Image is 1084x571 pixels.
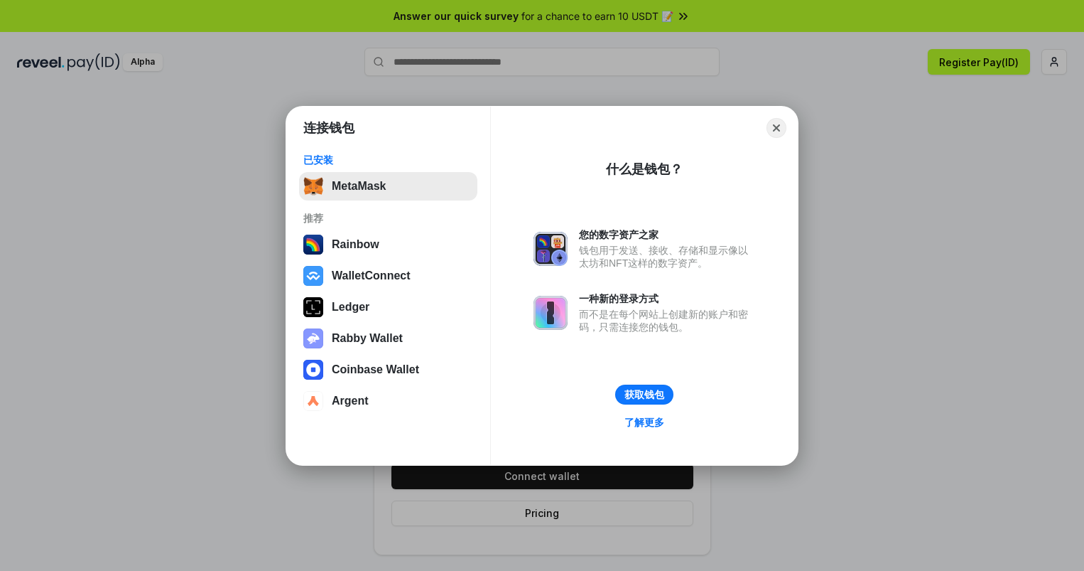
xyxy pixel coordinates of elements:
img: svg+xml,%3Csvg%20fill%3D%22none%22%20height%3D%2233%22%20viewBox%3D%220%200%2035%2033%22%20width%... [303,176,323,196]
img: svg+xml,%3Csvg%20xmlns%3D%22http%3A%2F%2Fwww.w3.org%2F2000%2Fsvg%22%20fill%3D%22none%22%20viewBox... [303,329,323,348]
div: Rabby Wallet [332,332,403,345]
button: 获取钱包 [615,385,673,405]
button: MetaMask [299,172,477,201]
h1: 连接钱包 [303,119,354,137]
img: svg+xml,%3Csvg%20xmlns%3D%22http%3A%2F%2Fwww.w3.org%2F2000%2Fsvg%22%20width%3D%2228%22%20height%3... [303,297,323,317]
div: MetaMask [332,180,386,193]
img: svg+xml,%3Csvg%20width%3D%2228%22%20height%3D%2228%22%20viewBox%3D%220%200%2028%2028%22%20fill%3D... [303,360,323,380]
div: 而不是在每个网站上创建新的账户和密码，只需连接您的钱包。 [579,308,755,333]
div: 已安装 [303,154,473,166]
a: 了解更多 [616,413,673,432]
div: 一种新的登录方式 [579,292,755,305]
img: svg+xml,%3Csvg%20width%3D%2228%22%20height%3D%2228%22%20viewBox%3D%220%200%2028%2028%22%20fill%3D... [303,391,323,411]
img: svg+xml,%3Csvg%20width%3D%2228%22%20height%3D%2228%22%20viewBox%3D%220%200%2028%2028%22%20fill%3D... [303,266,323,286]
button: Coinbase Wallet [299,356,477,384]
button: Argent [299,387,477,415]
div: 了解更多 [624,416,664,429]
img: svg+xml,%3Csvg%20xmlns%3D%22http%3A%2F%2Fwww.w3.org%2F2000%2Fsvg%22%20fill%3D%22none%22%20viewBox... [533,296,568,330]
div: 您的数字资产之家 [579,228,755,241]
button: WalletConnect [299,262,477,290]
button: Rabby Wallet [299,324,477,353]
div: 钱包用于发送、接收、存储和显示像以太坊和NFT这样的数字资产。 [579,244,755,270]
button: Ledger [299,293,477,321]
img: svg+xml,%3Csvg%20xmlns%3D%22http%3A%2F%2Fwww.w3.org%2F2000%2Fsvg%22%20fill%3D%22none%22%20viewBox... [533,232,568,266]
img: svg+xml,%3Csvg%20width%3D%22120%22%20height%3D%22120%22%20viewBox%3D%220%200%20120%20120%22%20fil... [303,235,323,255]
div: 获取钱包 [624,388,664,401]
div: Ledger [332,301,369,314]
div: 推荐 [303,212,473,225]
button: Close [766,118,786,138]
button: Rainbow [299,230,477,259]
div: 什么是钱包？ [606,161,683,178]
div: WalletConnect [332,270,411,282]
div: Rainbow [332,238,379,251]
div: Argent [332,395,369,407]
div: Coinbase Wallet [332,363,419,376]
